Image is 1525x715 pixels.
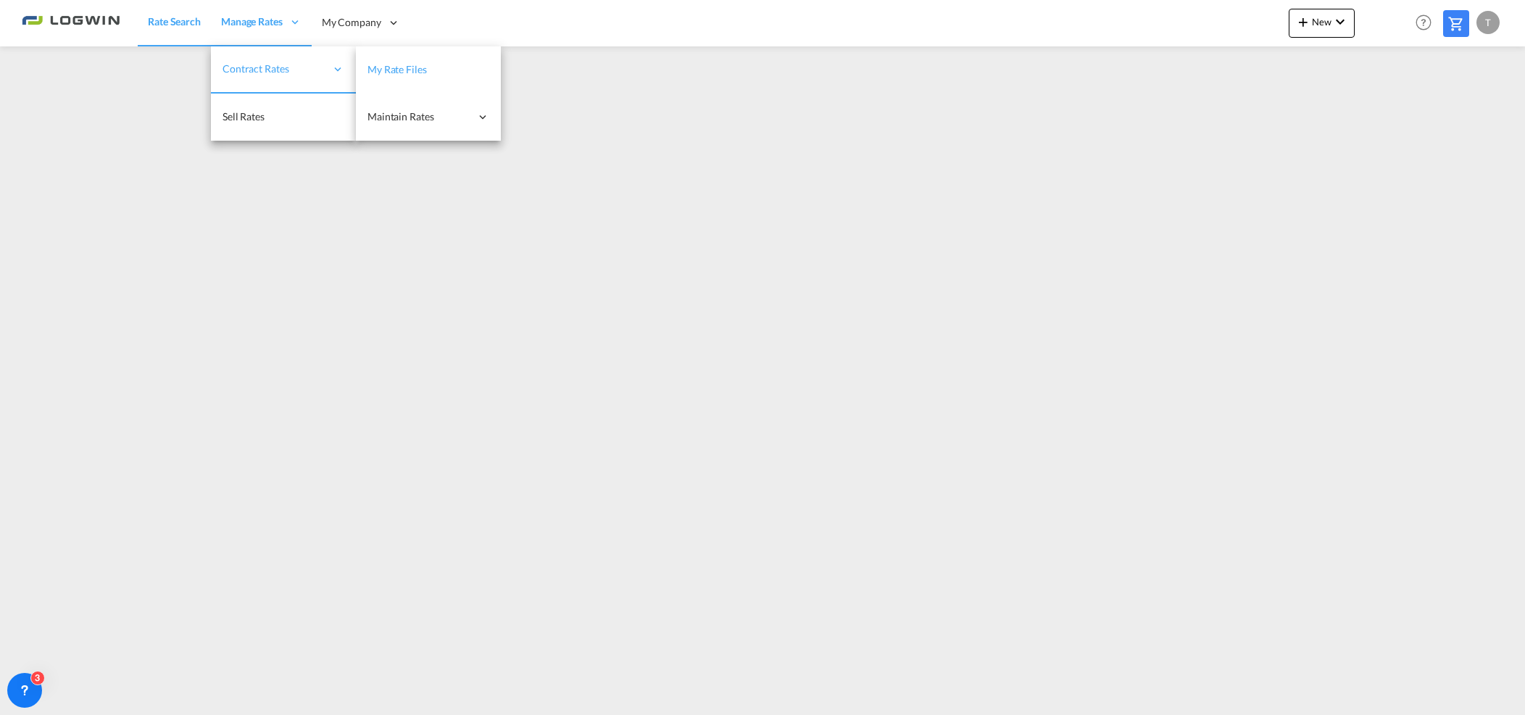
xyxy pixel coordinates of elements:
div: Maintain Rates [356,94,501,141]
span: My Rate Files [367,63,427,75]
a: My Rate Files [356,46,501,94]
div: T [1476,11,1500,34]
div: Contract Rates [211,46,356,94]
span: Contract Rates [223,62,325,76]
md-icon: icon-chevron-down [1331,13,1349,30]
a: Sell Rates [211,94,356,141]
span: My Company [322,15,381,30]
span: Rate Search [148,15,201,28]
md-icon: icon-plus 400-fg [1295,13,1312,30]
button: icon-plus 400-fgNewicon-chevron-down [1289,9,1355,38]
span: Manage Rates [221,15,283,29]
div: Help [1411,10,1443,36]
span: Maintain Rates [367,109,470,124]
span: New [1295,16,1349,28]
span: Help [1411,10,1436,35]
img: 2761ae10d95411efa20a1f5e0282d2d7.png [22,7,120,39]
span: Sell Rates [223,110,265,123]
